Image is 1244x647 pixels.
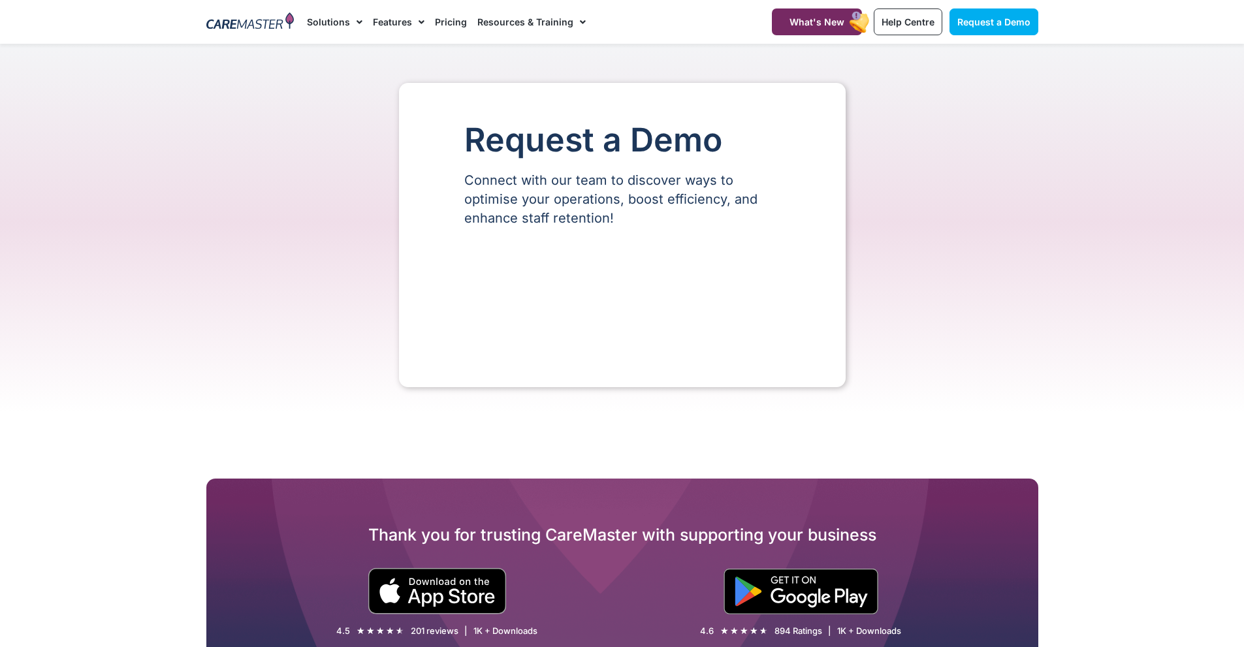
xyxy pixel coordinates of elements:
i: ★ [376,624,385,638]
img: "Get is on" Black Google play button. [724,569,878,614]
h2: Thank you for trusting CareMaster with supporting your business [206,524,1038,545]
i: ★ [750,624,758,638]
img: CareMaster Logo [206,12,295,32]
p: Connect with our team to discover ways to optimise your operations, boost efficiency, and enhance... [464,171,780,228]
iframe: Form 0 [464,250,780,348]
div: 4.5 [336,625,350,637]
a: Request a Demo [949,8,1038,35]
div: 201 reviews | 1K + Downloads [411,625,537,637]
i: ★ [759,624,768,638]
i: ★ [740,624,748,638]
div: 4.5/5 [357,624,404,638]
i: ★ [396,624,404,638]
img: small black download on the apple app store button. [368,568,507,614]
h1: Request a Demo [464,122,780,158]
a: What's New [772,8,862,35]
div: 4.6/5 [720,624,768,638]
i: ★ [730,624,739,638]
i: ★ [357,624,365,638]
a: Help Centre [874,8,942,35]
i: ★ [386,624,394,638]
span: Request a Demo [957,16,1030,27]
span: Help Centre [882,16,934,27]
div: 4.6 [700,625,714,637]
div: 894 Ratings | 1K + Downloads [774,625,901,637]
i: ★ [720,624,729,638]
span: What's New [789,16,844,27]
i: ★ [366,624,375,638]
